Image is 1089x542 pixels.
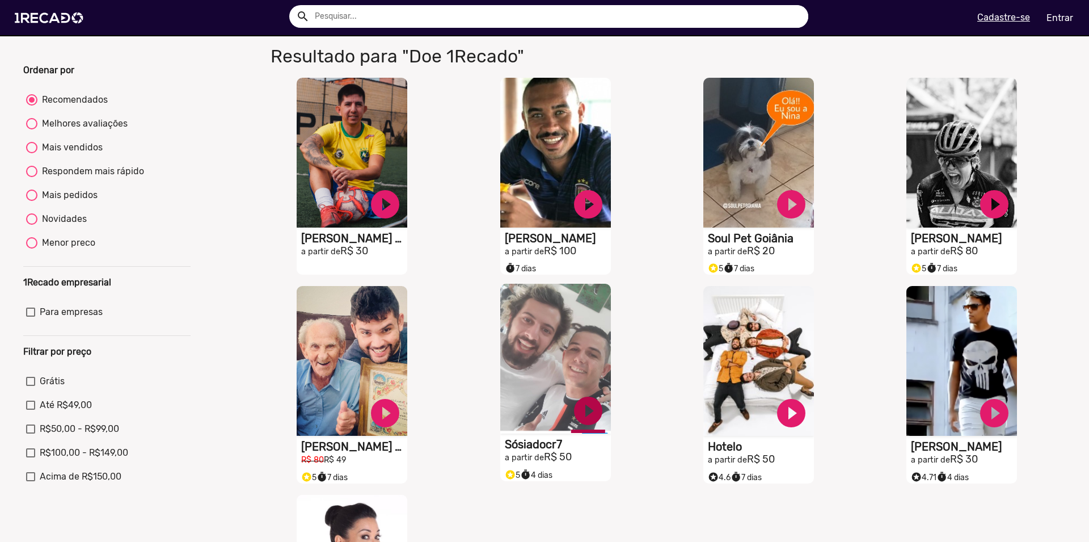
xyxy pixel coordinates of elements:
u: Cadastre-se [977,12,1030,23]
div: Mais pedidos [37,188,98,202]
a: play_circle_filled [977,396,1011,430]
small: R$ 49 [324,455,347,465]
small: stars [911,472,922,482]
i: Selo super talento [505,467,516,480]
div: Menor preco [37,236,95,250]
i: timer [723,260,734,274]
h2: R$ 100 [505,245,611,258]
small: a partir de [911,455,950,465]
span: 7 dias [926,264,957,274]
video: S1RECADO vídeos dedicados para fãs e empresas [906,78,1017,228]
i: Selo super talento [911,260,922,274]
i: timer [520,467,531,480]
small: stars [911,263,922,274]
a: play_circle_filled [977,187,1011,221]
video: S1RECADO vídeos dedicados para fãs e empresas [703,78,814,228]
div: Mais vendidos [37,141,103,154]
i: Selo super talento [911,469,922,482]
small: a partir de [708,455,747,465]
h2: R$ 20 [708,245,814,258]
a: play_circle_filled [368,187,402,221]
video: S1RECADO vídeos dedicados para fãs e empresas [500,284,611,434]
h2: R$ 50 [505,451,611,464]
small: timer [723,263,734,274]
i: timer [316,469,327,482]
span: 5 [708,264,723,274]
span: 4.6 [708,473,731,482]
a: play_circle_filled [368,396,402,430]
a: play_circle_filled [571,394,605,428]
small: timer [936,472,947,482]
h1: Soul Pet Goiânia [708,232,814,245]
video: S1RECADO vídeos dedicados para fãs e empresas [703,286,814,436]
a: play_circle_filled [774,187,808,221]
small: a partir de [911,247,950,257]
div: Melhores avaliações [37,117,128,131]
span: 5 [505,470,520,480]
i: timer [505,260,516,274]
i: Selo super talento [301,469,312,482]
a: play_circle_filled [774,396,808,430]
span: Acima de R$150,00 [40,470,121,484]
h1: [PERSON_NAME] E O Vovô Anesio [301,440,407,453]
small: a partir de [505,247,544,257]
i: timer [926,260,937,274]
small: stars [708,472,719,482]
span: 5 [301,473,316,482]
small: stars [505,469,516,480]
span: R$50,00 - R$99,00 [40,422,119,436]
span: 7 dias [723,264,754,274]
mat-icon: Example home icon [296,10,310,23]
h1: Resultado para "Doe 1Recado" [262,45,787,67]
h1: Hotelo [708,440,814,453]
span: Para empresas [40,305,103,319]
b: Ordenar por [23,65,74,75]
h1: [PERSON_NAME] R9 [301,232,407,245]
a: play_circle_filled [571,187,605,221]
video: S1RECADO vídeos dedicados para fãs e empresas [297,286,407,436]
b: 1Recado empresarial [23,277,111,288]
span: 7 dias [505,264,536,274]
video: S1RECADO vídeos dedicados para fãs e empresas [297,78,407,228]
span: 7 dias [316,473,348,482]
span: Até R$49,00 [40,398,92,412]
video: S1RECADO vídeos dedicados para fãs e empresas [906,286,1017,436]
h1: [PERSON_NAME] [911,232,1017,245]
div: Recomendados [37,93,108,107]
b: Filtrar por preço [23,346,91,357]
small: stars [301,472,312,482]
small: a partir de [301,247,340,257]
small: timer [316,472,327,482]
span: 4 dias [520,470,552,480]
span: 4 dias [936,473,969,482]
input: Pesquisar... [306,5,808,28]
div: Novidades [37,212,87,226]
span: 5 [911,264,926,274]
h1: [PERSON_NAME] [505,232,611,245]
span: R$100,00 - R$149,00 [40,446,128,460]
i: Selo super talento [708,260,719,274]
h2: R$ 30 [911,453,1017,466]
button: Example home icon [292,6,312,26]
h2: R$ 80 [911,245,1017,258]
span: Grátis [40,375,65,388]
small: stars [708,263,719,274]
small: timer [505,263,516,274]
i: timer [731,469,741,482]
small: a partir de [708,247,747,257]
small: a partir de [505,453,544,463]
h1: Sósiadocr7 [505,438,611,451]
small: R$ 80 [301,455,324,465]
i: Selo super talento [708,469,719,482]
video: S1RECADO vídeos dedicados para fãs e empresas [500,78,611,228]
small: timer [520,469,531,480]
div: Respondem mais rápido [37,165,144,178]
i: timer [936,469,947,482]
span: 4.71 [911,473,936,482]
small: timer [731,472,741,482]
h2: R$ 30 [301,245,407,258]
small: timer [926,263,937,274]
span: 7 dias [731,473,762,482]
a: Entrar [1039,8,1080,28]
h2: R$ 50 [708,453,814,466]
